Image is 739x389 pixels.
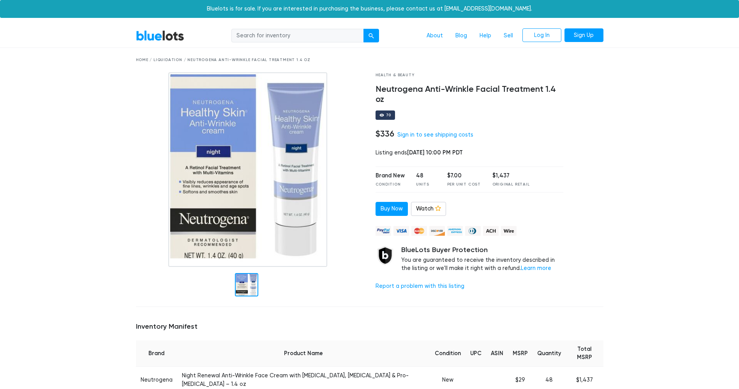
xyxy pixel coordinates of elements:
a: BlueLots [136,30,184,41]
th: Brand [136,340,177,367]
h4: $336 [376,129,394,139]
h5: BlueLots Buyer Protection [401,246,564,254]
img: mastercard-42073d1d8d11d6635de4c079ffdb20a4f30a903dc55d1612383a1b395dd17f39.png [411,226,427,236]
div: Listing ends [376,149,564,157]
a: Sign in to see shipping costs [397,131,473,138]
img: american_express-ae2a9f97a040b4b41f6397f7637041a5861d5f99d0716c09922aba4e24c8547d.png [447,226,463,236]
div: $7.00 [447,172,481,180]
a: Log In [522,28,561,42]
div: 48 [416,172,436,180]
a: Sell [497,28,519,43]
a: Buy Now [376,202,408,216]
input: Search for inventory [231,29,364,43]
th: Total MSRP [566,340,603,367]
img: paypal_credit-80455e56f6e1299e8d57f40c0dcee7b8cd4ae79b9eccbfc37e2480457ba36de9.png [376,226,391,236]
th: Product Name [177,340,430,367]
img: e56ee0fc-c612-4436-89ed-c232c9986c12-1754877726.jpg [168,72,328,267]
a: Sign Up [564,28,603,42]
div: Health & Beauty [376,72,564,78]
div: You are guaranteed to receive the inventory described in the listing or we'll make it right with ... [401,246,564,273]
div: Original Retail [492,182,530,187]
th: MSRP [508,340,533,367]
th: ASIN [486,340,508,367]
div: Per Unit Cost [447,182,481,187]
img: diners_club-c48f30131b33b1bb0e5d0e2dbd43a8bea4cb12cb2961413e2f4250e06c020426.png [465,226,481,236]
th: UPC [466,340,486,367]
a: Learn more [521,265,551,272]
h5: Inventory Manifest [136,322,603,331]
a: Blog [449,28,473,43]
div: Condition [376,182,405,187]
a: Report a problem with this listing [376,283,464,289]
div: $1,437 [492,172,530,180]
th: Quantity [533,340,566,367]
div: 70 [386,113,392,117]
img: ach-b7992fed28a4f97f893c574229be66187b9afb3f1a8d16a4691d3d3140a8ab00.png [483,226,499,236]
a: Help [473,28,497,43]
a: Watch [411,202,446,216]
img: visa-79caf175f036a155110d1892330093d4c38f53c55c9ec9e2c3a54a56571784bb.png [393,226,409,236]
th: Condition [430,340,466,367]
img: buyer_protection_shield-3b65640a83011c7d3ede35a8e5a80bfdfaa6a97447f0071c1475b91a4b0b3d01.png [376,246,395,265]
span: [DATE] 10:00 PM PDT [407,149,463,156]
img: discover-82be18ecfda2d062aad2762c1ca80e2d36a4073d45c9e0ffae68cd515fbd3d32.png [429,226,445,236]
a: About [420,28,449,43]
img: wire-908396882fe19aaaffefbd8e17b12f2f29708bd78693273c0e28e3a24408487f.png [501,226,517,236]
div: Brand New [376,172,405,180]
h4: Neutrogena Anti-Wrinkle Facial Treatment 1.4 oz [376,84,564,105]
div: Units [416,182,436,187]
div: Home / Liquidation / Neutrogena Anti-Wrinkle Facial Treatment 1.4 oz [136,57,603,63]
